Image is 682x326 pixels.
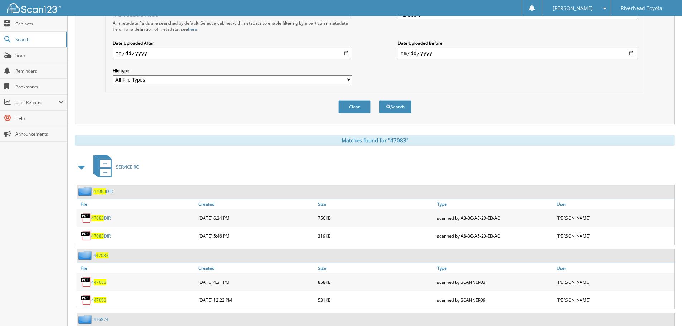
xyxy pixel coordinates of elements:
div: 858KB [316,275,436,289]
div: [DATE] 5:46 PM [197,229,316,243]
img: folder2.png [78,187,93,196]
img: scan123-logo-white.svg [7,3,61,13]
a: 47083DIR [91,233,111,239]
a: 416874 [93,316,108,322]
span: Cabinets [15,21,64,27]
span: 47083 [93,188,106,194]
a: Size [316,199,436,209]
span: 47083 [91,233,104,239]
div: [DATE] 4:31 PM [197,275,316,289]
a: 447083 [91,297,106,303]
a: here [188,26,197,32]
span: 47083 [94,297,106,303]
a: Size [316,263,436,273]
a: 47083DIR [93,188,113,194]
div: scanned by A8-3C-A5-20-EB-AC [435,211,555,225]
a: User [555,199,674,209]
label: Date Uploaded After [113,40,352,46]
a: SERVICE RO [89,153,139,181]
div: 531KB [316,293,436,307]
img: folder2.png [78,315,93,324]
a: Created [197,199,316,209]
span: Help [15,115,64,121]
button: Search [379,100,411,113]
span: Reminders [15,68,64,74]
button: Clear [338,100,371,113]
div: [PERSON_NAME] [555,275,674,289]
span: Bookmarks [15,84,64,90]
label: File type [113,68,352,74]
div: scanned by A8-3C-A5-20-EB-AC [435,229,555,243]
a: Created [197,263,316,273]
span: User Reports [15,99,59,106]
a: User [555,263,674,273]
span: SERVICE RO [116,164,139,170]
input: start [113,48,352,59]
img: PDF.png [81,230,91,241]
img: folder2.png [78,251,93,260]
img: PDF.png [81,213,91,223]
span: Announcements [15,131,64,137]
div: 319KB [316,229,436,243]
iframe: Chat Widget [646,292,682,326]
span: [PERSON_NAME] [553,6,593,10]
div: scanned by SCANNER03 [435,275,555,289]
a: 447083 [91,279,106,285]
a: 447083 [93,252,108,258]
div: scanned by SCANNER09 [435,293,555,307]
a: Type [435,199,555,209]
label: Date Uploaded Before [398,40,637,46]
a: File [77,199,197,209]
a: File [77,263,197,273]
img: PDF.png [81,295,91,305]
img: PDF.png [81,277,91,287]
span: Riverhead Toyota [621,6,662,10]
input: end [398,48,637,59]
span: 47083 [94,279,106,285]
div: [DATE] 12:22 PM [197,293,316,307]
span: Scan [15,52,64,58]
span: 47083 [91,215,104,221]
a: Type [435,263,555,273]
div: [PERSON_NAME] [555,211,674,225]
div: Matches found for "47083" [75,135,675,146]
span: Search [15,37,63,43]
span: 47083 [96,252,108,258]
div: 756KB [316,211,436,225]
div: All metadata fields are searched by default. Select a cabinet with metadata to enable filtering b... [113,20,352,32]
div: [PERSON_NAME] [555,229,674,243]
div: [PERSON_NAME] [555,293,674,307]
div: [DATE] 6:34 PM [197,211,316,225]
a: 47083DIR [91,215,111,221]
